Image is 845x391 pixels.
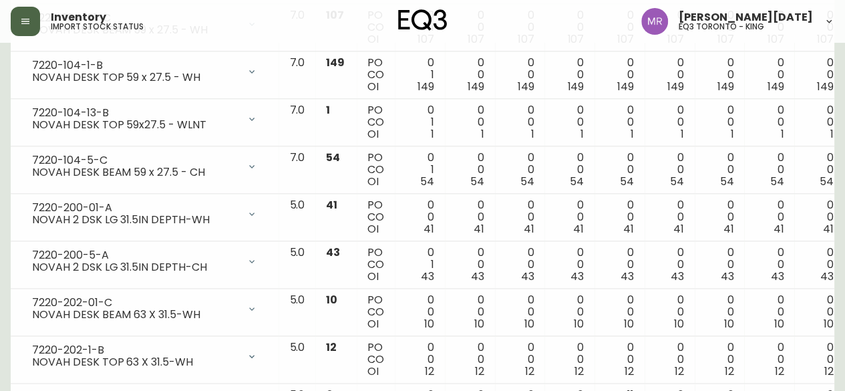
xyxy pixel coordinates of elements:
[367,294,384,330] div: PO CO
[398,9,448,31] img: logo
[705,9,734,45] div: 0 0
[555,247,584,283] div: 0 0
[624,316,634,332] span: 10
[820,269,834,284] span: 43
[424,316,434,332] span: 10
[555,104,584,140] div: 0 0
[671,269,684,284] span: 43
[574,364,584,379] span: 12
[755,104,784,140] div: 0 0
[567,79,584,94] span: 149
[21,199,268,229] div: 7220-200-01-ANOVAH 2 DSK LG 31.5IN DEPTH-WH
[805,342,834,378] div: 0 0
[755,342,784,378] div: 0 0
[367,316,379,332] span: OI
[705,247,734,283] div: 0 0
[723,221,734,237] span: 41
[805,9,834,45] div: 0 0
[755,294,784,330] div: 0 0
[817,79,834,94] span: 149
[424,221,434,237] span: 41
[724,316,734,332] span: 10
[655,104,684,140] div: 0 0
[673,221,684,237] span: 41
[456,247,484,283] div: 0 0
[655,294,684,330] div: 0 0
[755,199,784,235] div: 0 0
[705,152,734,188] div: 0 0
[605,199,634,235] div: 0 0
[605,342,634,378] div: 0 0
[32,166,238,178] div: NOVAH DESK BEAM 59 x 27.5 - CH
[279,51,315,99] td: 7.0
[555,342,584,378] div: 0 0
[279,194,315,241] td: 5.0
[524,316,534,332] span: 10
[506,104,534,140] div: 0 0
[405,152,434,188] div: 0 1
[555,9,584,45] div: 0 0
[32,119,238,131] div: NOVAH DESK TOP 59x27.5 - WLNT
[805,199,834,235] div: 0 0
[21,294,268,323] div: 7220-202-01-CNOVAH DESK BEAM 63 X 31.5-WH
[21,342,268,371] div: 7220-202-1-BNOVAH DESK TOP 63 X 31.5-WH
[506,9,534,45] div: 0 0
[573,221,584,237] span: 41
[367,247,384,283] div: PO CO
[51,12,106,23] span: Inventory
[405,104,434,140] div: 0 1
[21,247,268,276] div: 7220-200-5-ANOVAH 2 DSK LG 31.5IN DEPTH-CH
[805,294,834,330] div: 0 0
[770,269,784,284] span: 43
[824,316,834,332] span: 10
[605,9,634,45] div: 0 0
[555,152,584,188] div: 0 0
[830,126,834,142] span: 1
[574,316,584,332] span: 10
[32,107,238,119] div: 7220-104-13-B
[32,72,238,84] div: NOVAH DESK TOP 59 x 27.5 - WH
[580,126,584,142] span: 1
[805,104,834,140] div: 0 0
[655,199,684,235] div: 0 0
[326,197,337,213] span: 41
[279,336,315,384] td: 5.0
[51,23,144,31] h5: import stock status
[456,342,484,378] div: 0 0
[417,79,434,94] span: 149
[425,364,434,379] span: 12
[32,154,238,166] div: 7220-104-5-C
[755,9,784,45] div: 0 0
[456,152,484,188] div: 0 0
[721,269,734,284] span: 43
[367,104,384,140] div: PO CO
[780,126,784,142] span: 1
[675,364,684,379] span: 12
[506,247,534,283] div: 0 0
[525,364,534,379] span: 12
[32,297,238,309] div: 7220-202-01-C
[506,294,534,330] div: 0 0
[674,316,684,332] span: 10
[524,221,534,237] span: 41
[605,104,634,140] div: 0 0
[705,199,734,235] div: 0 0
[32,309,238,321] div: NOVAH DESK BEAM 63 X 31.5-WH
[420,174,434,189] span: 54
[720,174,734,189] span: 54
[774,316,784,332] span: 10
[506,199,534,235] div: 0 0
[679,23,764,31] h5: eq3 toronto - king
[555,57,584,93] div: 0 0
[367,269,379,284] span: OI
[474,316,484,332] span: 10
[367,174,379,189] span: OI
[767,79,784,94] span: 149
[506,152,534,188] div: 0 0
[617,79,634,94] span: 149
[605,294,634,330] div: 0 0
[670,174,684,189] span: 54
[731,126,734,142] span: 1
[820,174,834,189] span: 54
[631,126,634,142] span: 1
